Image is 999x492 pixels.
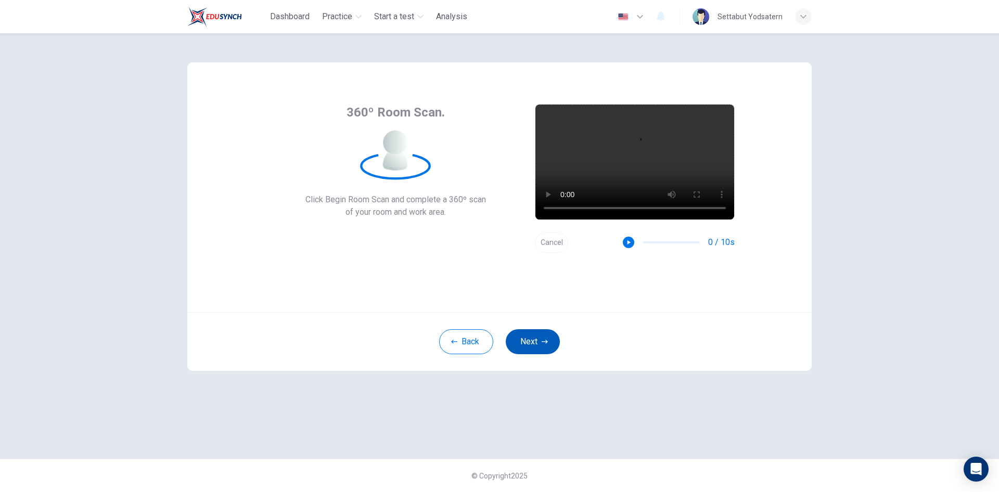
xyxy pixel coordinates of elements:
span: Practice [322,10,352,23]
button: Analysis [432,7,471,26]
span: 0 / 10s [708,236,735,249]
img: Train Test logo [187,6,242,27]
span: Click Begin Room Scan and complete a 360º scan [305,193,486,206]
img: Profile picture [693,8,709,25]
span: of your room and work area. [305,206,486,218]
div: Settabut Yodsatern [718,10,783,23]
span: © Copyright 2025 [471,472,528,480]
span: Dashboard [270,10,310,23]
div: Open Intercom Messenger [964,457,989,482]
img: en [617,13,630,21]
span: Start a test [374,10,414,23]
a: Train Test logo [187,6,266,27]
button: Back [439,329,493,354]
span: Analysis [436,10,467,23]
button: Start a test [370,7,428,26]
button: Cancel [535,232,568,253]
button: Practice [318,7,366,26]
span: 360º Room Scan. [347,104,445,121]
button: Next [506,329,560,354]
button: Dashboard [266,7,314,26]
